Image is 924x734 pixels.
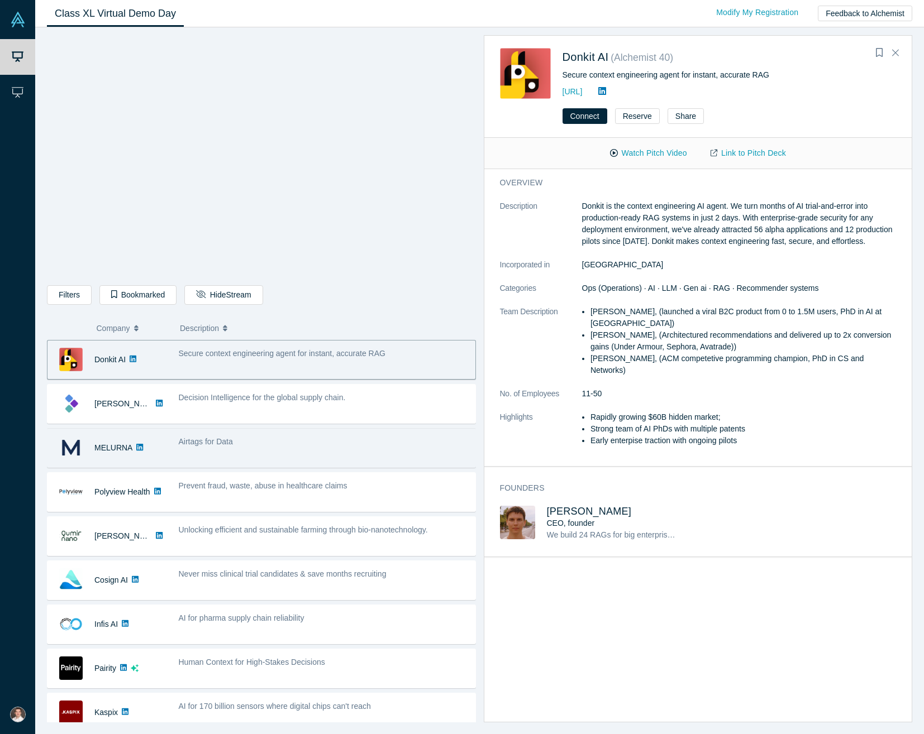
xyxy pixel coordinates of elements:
img: Alchemist Vault Logo [10,12,26,27]
img: Kaspix's Logo [59,701,83,724]
button: Watch Pitch Video [598,143,699,163]
h3: Founders [500,482,881,494]
a: Donkit AI [94,355,126,364]
a: [PERSON_NAME] [547,506,632,517]
img: Polyview Health's Logo [59,480,83,503]
img: Pairity's Logo [59,656,83,680]
span: Company [97,316,130,340]
li: Early enterpise traction with ongoing pilots [590,435,896,447]
dt: Team Description [500,306,582,388]
li: [PERSON_NAME], (launched a viral B2C product from 0 to 1.5M users, PhD in AI at [GEOGRAPHIC_DATA]) [590,306,896,329]
dt: Categories [500,282,582,306]
li: Rapidly growing $60B hidden market; [590,411,896,423]
dt: No. of Employees [500,388,582,411]
dd: [GEOGRAPHIC_DATA] [582,259,897,271]
dt: Incorporated in [500,259,582,282]
img: Qumir Nano's Logo [59,524,83,548]
p: Donkit is the context engineering AI agent. We turn months of AI trial-and-error into production-... [582,200,897,247]
a: Link to Pitch Deck [699,143,798,163]
button: Bookmark [871,45,887,61]
iframe: Alchemist Class XL Demo Day: Vault [47,36,475,277]
li: [PERSON_NAME], (ACM competetive programming champion, PhD in CS and Networks) [590,353,896,376]
span: AI for 170 billion sensors where digital chips can't reach [179,702,371,711]
a: [URL] [563,87,583,96]
a: Kaspix [94,708,118,717]
img: Michael Thaney's Account [10,707,26,722]
a: Cosign AI [94,575,128,584]
a: [PERSON_NAME] [94,399,159,408]
li: [PERSON_NAME], (Architectured recommendations and delivered up to 2x conversion gains (Under Armo... [590,329,896,353]
span: Airtags for Data [179,437,233,446]
span: CEO, founder [547,519,595,527]
span: Unlocking efficient and sustainable farming through bio-nanotechnology. [179,525,428,534]
button: Bookmarked [99,285,177,305]
dt: Description [500,200,582,259]
img: Kimaru AI's Logo [59,392,83,415]
a: Modify My Registration [704,3,810,22]
button: Close [887,44,904,62]
button: Filters [47,285,92,305]
span: Secure context engineering agent for instant, accurate RAG [179,349,385,358]
small: ( Alchemist 40 ) [611,52,673,63]
li: Strong team of AI PhDs with multiple patents [590,423,896,435]
button: Connect [563,108,607,124]
span: Ops (Operations) · AI · LLM · Gen ai · RAG · Recommender systems [582,284,819,292]
a: Pairity [94,664,116,673]
img: Mikhail Baklanov's Profile Image [500,506,535,539]
svg: dsa ai sparkles [131,664,139,672]
a: Class XL Virtual Demo Day [47,1,184,27]
button: Company [97,316,169,340]
span: Prevent fraud, waste, abuse in healthcare claims [179,481,347,490]
button: Description [180,316,468,340]
div: Secure context engineering agent for instant, accurate RAG [563,69,897,81]
a: Infis AI [94,620,118,629]
button: Share [668,108,704,124]
a: Polyview Health [94,487,150,496]
a: [PERSON_NAME] [94,531,159,540]
img: Cosign AI's Logo [59,568,83,592]
a: MELURNA [94,443,132,452]
img: Donkit AI's Logo [59,348,83,371]
button: HideStream [184,285,263,305]
h3: overview [500,177,881,189]
button: Reserve [615,108,660,124]
span: Never miss clinical trial candidates & save months recruiting [179,569,387,578]
a: Donkit AI [563,51,609,63]
img: MELURNA's Logo [59,436,83,459]
span: AI for pharma supply chain reliability [179,613,304,622]
img: Donkit AI's Logo [500,48,551,99]
dt: Highlights [500,411,582,458]
img: Infis AI's Logo [59,612,83,636]
button: Feedback to Alchemist [818,6,912,21]
span: Human Context for High-Stakes Decisions [179,658,325,666]
span: Description [180,316,219,340]
span: Decision Intelligence for the global supply chain. [179,393,346,402]
dd: 11-50 [582,388,897,400]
